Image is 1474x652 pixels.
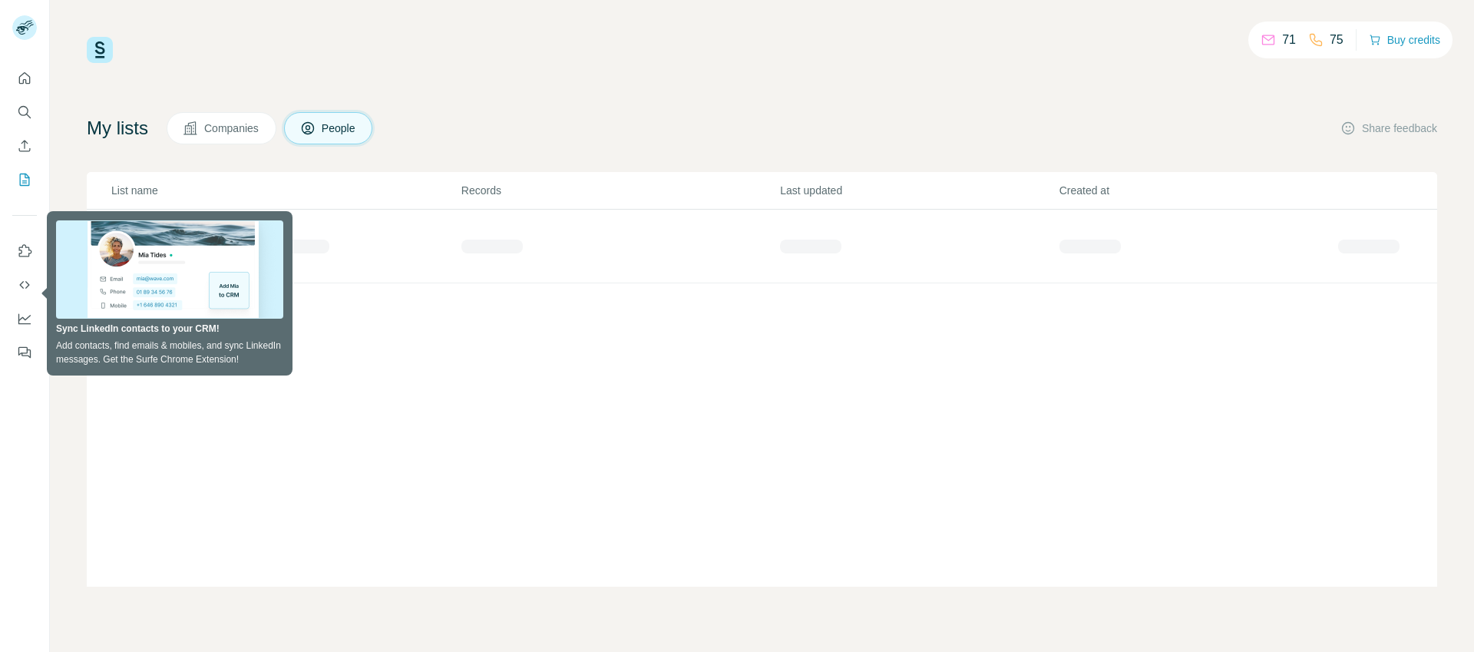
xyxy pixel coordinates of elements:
[322,121,357,136] span: People
[87,37,113,63] img: Surfe Logo
[12,339,37,366] button: Feedback
[111,183,460,198] p: List name
[461,183,778,198] p: Records
[12,271,37,299] button: Use Surfe API
[87,116,148,141] h4: My lists
[12,237,37,265] button: Use Surfe on LinkedIn
[1340,121,1437,136] button: Share feedback
[12,132,37,160] button: Enrich CSV
[12,98,37,126] button: Search
[1282,31,1296,49] p: 71
[12,65,37,92] button: Quick start
[1059,183,1337,198] p: Created at
[1330,31,1343,49] p: 75
[12,305,37,333] button: Dashboard
[780,183,1057,198] p: Last updated
[1369,29,1440,51] button: Buy credits
[12,166,37,194] button: My lists
[204,121,260,136] span: Companies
